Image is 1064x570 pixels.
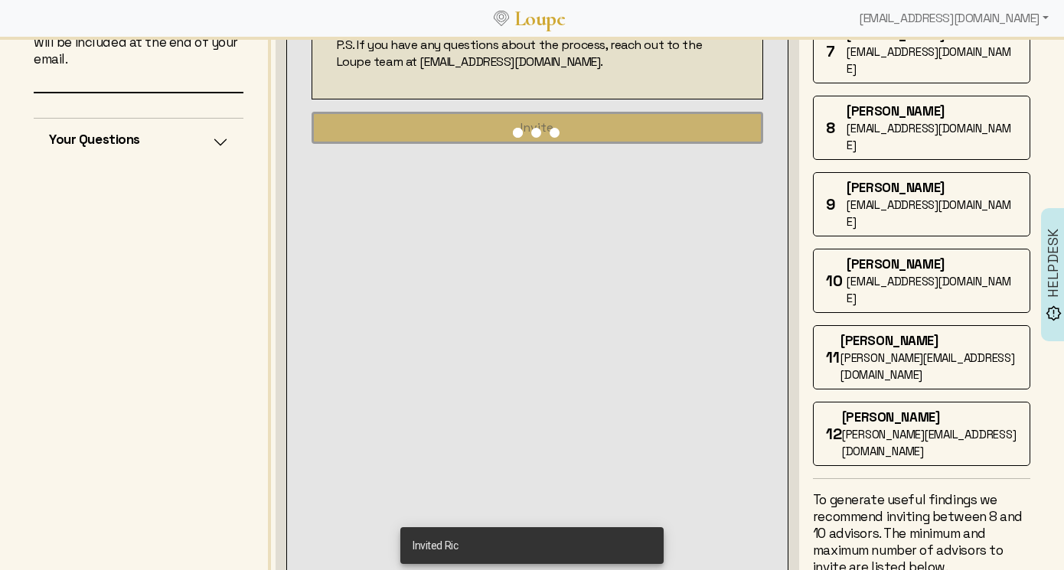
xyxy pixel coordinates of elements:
div: [EMAIL_ADDRESS][DOMAIN_NAME] [853,3,1055,34]
span: [PERSON_NAME] [847,256,944,272]
span: [PERSON_NAME][EMAIL_ADDRESS][DOMAIN_NAME] [840,350,1015,382]
span: [EMAIL_ADDRESS][DOMAIN_NAME] [847,274,1010,305]
h5: Your Questions [49,131,140,148]
span: [PERSON_NAME] [840,332,938,349]
div: 10 [826,272,847,291]
p: Note: a link to your Loupe survey will be included at the end of your email. [34,17,243,67]
div: 9 [826,195,847,214]
div: 11 [826,348,840,367]
a: Loupe [509,5,570,33]
span: [EMAIL_ADDRESS][DOMAIN_NAME] [847,44,1010,76]
div: Invited Ric [400,527,658,564]
span: [PERSON_NAME] [847,103,944,119]
span: [PERSON_NAME] [847,179,944,196]
div: 7 [826,42,847,61]
span: [PERSON_NAME] [842,409,939,425]
div: 12 [826,425,842,444]
span: [EMAIL_ADDRESS][DOMAIN_NAME] [847,197,1010,229]
span: [PERSON_NAME][EMAIL_ADDRESS][DOMAIN_NAME] [842,427,1017,458]
button: Your Questions [34,119,243,166]
div: 8 [826,119,847,138]
img: brightness_alert_FILL0_wght500_GRAD0_ops.svg [1046,305,1062,321]
span: [EMAIL_ADDRESS][DOMAIN_NAME] [847,121,1010,152]
img: Loupe Logo [494,11,509,26]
